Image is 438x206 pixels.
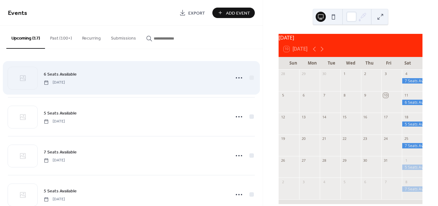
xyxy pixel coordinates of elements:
div: Fri [379,57,398,70]
div: 7 Seats Available [402,143,422,148]
button: Submissions [106,26,141,48]
div: 16 [363,115,368,119]
div: 30 [322,72,326,76]
span: [DATE] [44,158,65,163]
div: Sun [284,57,303,70]
div: 4 [404,72,409,76]
a: 7 Seats Available [44,148,77,156]
div: 30 [363,158,368,163]
a: 6 Seats Available [44,71,77,78]
div: Mon [303,57,322,70]
div: 28 [280,72,285,76]
span: Add Event [226,10,250,16]
div: 1 [404,158,409,163]
div: 29 [342,158,347,163]
div: 26 [280,158,285,163]
a: Export [175,8,210,18]
div: 3 [383,72,388,76]
div: 28 [322,158,326,163]
div: 22 [342,136,347,141]
button: Recurring [77,26,106,48]
div: 31 [383,158,388,163]
div: 8 [342,93,347,98]
div: 5 Seats Available [402,122,422,127]
div: 13 [301,115,306,119]
div: 27 [301,158,306,163]
div: [DATE] [279,34,422,41]
div: 17 [383,115,388,119]
span: Export [188,10,205,16]
button: Add Event [212,8,255,18]
a: 5 Seats Available [44,109,77,117]
div: 7 Seats Available [402,186,422,192]
div: 29 [301,72,306,76]
div: 20 [301,136,306,141]
div: 1 [342,72,347,76]
div: 3 [301,179,306,184]
div: 21 [322,136,326,141]
div: 11 [404,93,409,98]
span: Events [8,7,27,19]
div: 18 [404,115,409,119]
div: 4 [322,179,326,184]
div: Thu [360,57,379,70]
button: Past (100+) [45,26,77,48]
button: Upcoming (17) [6,26,45,49]
div: 24 [383,136,388,141]
div: Wed [341,57,360,70]
div: Tue [322,57,341,70]
div: 8 [404,179,409,184]
div: 6 Seats Available [402,100,422,105]
span: [DATE] [44,197,65,202]
div: 7 [383,179,388,184]
span: [DATE] [44,119,65,124]
a: 5 Seats Available [44,187,77,195]
div: 12 [280,115,285,119]
div: 15 [342,115,347,119]
div: 9 [363,93,368,98]
div: 7 [322,93,326,98]
div: 2 [280,179,285,184]
div: 5 [280,93,285,98]
div: 5 [342,179,347,184]
div: 2 [363,72,368,76]
div: 6 [363,179,368,184]
div: Sat [398,57,417,70]
span: [DATE] [44,80,65,85]
div: 10 [383,93,388,98]
div: 6 [301,93,306,98]
div: 25 [404,136,409,141]
div: 14 [322,115,326,119]
div: 7 Seats Available [402,78,422,84]
div: 19 [280,136,285,141]
div: 5 Seats Available [402,165,422,170]
div: 23 [363,136,368,141]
